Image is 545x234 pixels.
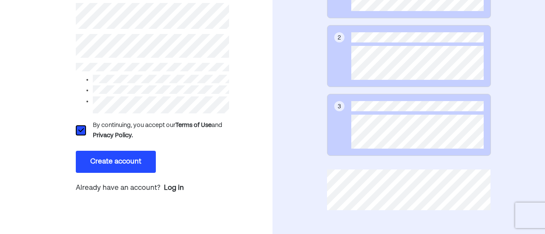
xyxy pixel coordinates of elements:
div: Privacy Policy. [93,130,133,141]
div: L [75,125,86,135]
div: 2 [338,33,341,42]
div: 3 [338,102,341,111]
p: Already have an account? [76,183,229,194]
a: Log in [164,183,184,193]
button: Create account [76,151,156,173]
div: Terms of Use [175,120,212,130]
div: By continuing, you accept our and [93,120,229,141]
